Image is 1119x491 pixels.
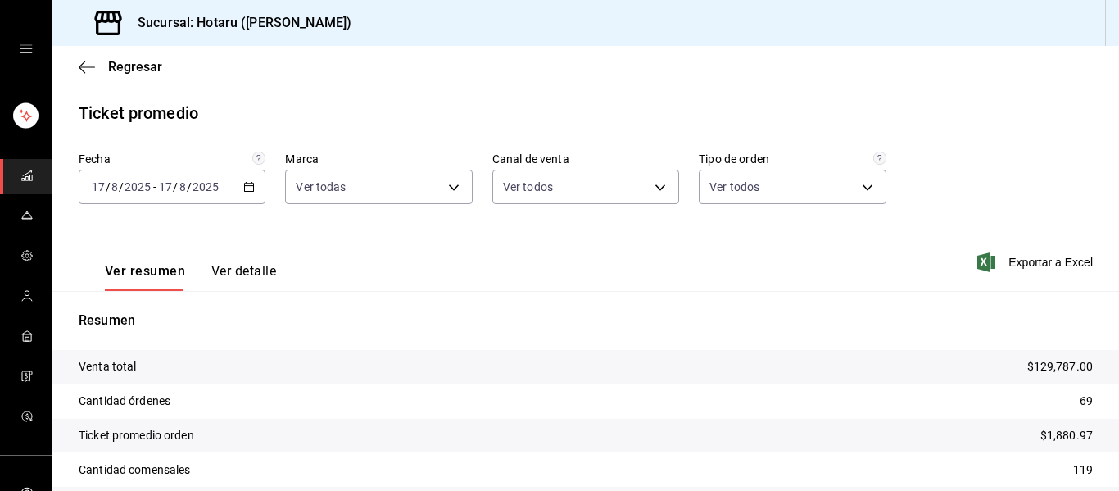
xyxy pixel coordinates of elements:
svg: Información delimitada a máximo 62 días. [252,152,265,165]
span: Ver todos [709,179,759,195]
button: Regresar [79,59,162,75]
input: -- [91,180,106,193]
label: Tipo de orden [699,153,886,165]
span: / [173,180,178,193]
span: Regresar [108,59,162,75]
input: -- [179,180,187,193]
h3: Sucursal: Hotaru ([PERSON_NAME]) [125,13,351,33]
svg: Todas las órdenes contabilizan 1 comensal a excepción de órdenes de mesa con comensales obligator... [873,152,886,165]
p: 69 [1080,393,1093,410]
button: Ver detalle [211,263,276,291]
p: Ticket promedio orden [79,427,194,444]
button: Ver resumen [105,263,185,291]
span: Ver todas [296,179,346,195]
span: Ver todos [503,179,553,195]
label: Fecha [79,153,265,165]
span: / [106,180,111,193]
label: Canal de venta [492,153,679,165]
span: / [187,180,192,193]
input: ---- [192,180,220,193]
p: $129,787.00 [1027,358,1093,375]
input: -- [111,180,119,193]
button: open drawer [20,43,33,56]
p: Cantidad comensales [79,461,191,479]
p: Resumen [79,311,1093,330]
input: -- [158,180,173,193]
span: / [119,180,124,193]
span: - [153,180,156,193]
p: $1,880.97 [1040,427,1093,444]
p: 119 [1073,461,1093,479]
input: ---- [124,180,152,193]
p: Venta total [79,358,136,375]
div: navigation tabs [105,263,276,291]
button: Exportar a Excel [981,252,1093,272]
label: Marca [285,153,472,165]
p: Cantidad órdenes [79,393,170,410]
div: Ticket promedio [79,101,198,125]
